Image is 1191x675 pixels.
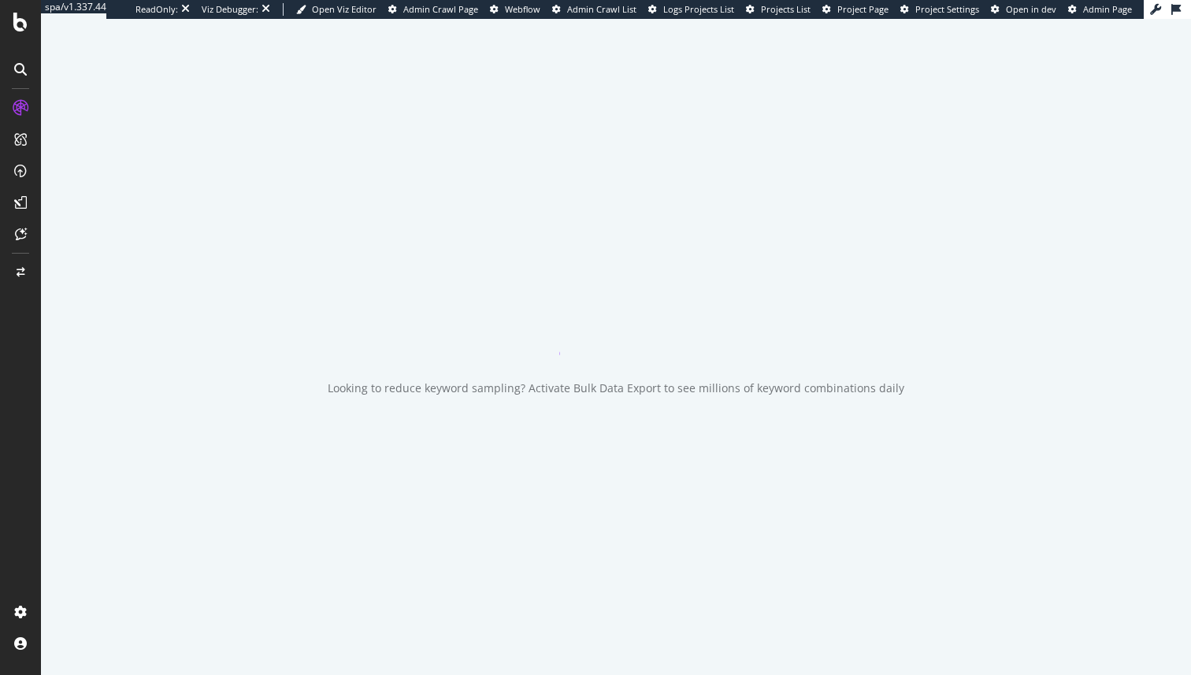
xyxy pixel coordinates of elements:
span: Project Page [837,3,889,15]
span: Open Viz Editor [312,3,377,15]
a: Project Page [822,3,889,16]
span: Admin Crawl Page [403,3,478,15]
span: Project Settings [915,3,979,15]
div: Looking to reduce keyword sampling? Activate Bulk Data Export to see millions of keyword combinat... [328,380,904,396]
a: Open in dev [991,3,1056,16]
a: Admin Crawl Page [388,3,478,16]
div: animation [559,299,673,355]
span: Open in dev [1006,3,1056,15]
span: Projects List [761,3,811,15]
a: Project Settings [900,3,979,16]
span: Logs Projects List [663,3,734,15]
a: Projects List [746,3,811,16]
a: Webflow [490,3,540,16]
a: Admin Page [1068,3,1132,16]
span: Admin Page [1083,3,1132,15]
div: ReadOnly: [135,3,178,16]
span: Webflow [505,3,540,15]
a: Logs Projects List [648,3,734,16]
span: Admin Crawl List [567,3,636,15]
div: Viz Debugger: [202,3,258,16]
a: Open Viz Editor [296,3,377,16]
a: Admin Crawl List [552,3,636,16]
